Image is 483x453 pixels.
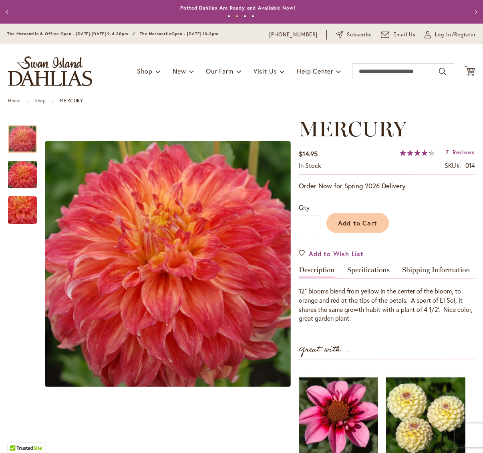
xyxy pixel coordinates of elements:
[445,161,462,170] strong: SKU
[299,266,475,323] div: Detailed Product Info
[34,98,46,104] a: Shop
[45,117,291,411] div: Mercury
[309,249,364,258] span: Add to Wish List
[347,266,390,278] a: Specifications
[299,266,335,278] a: Description
[338,219,378,227] span: Add to Cart
[269,31,318,39] a: [PHONE_NUMBER]
[45,117,328,411] div: Product Images
[299,249,364,258] a: Add to Wish List
[206,67,233,75] span: Our Farm
[60,98,83,104] strong: MERCURY
[299,161,321,170] div: Availability
[299,116,407,142] span: MERCURY
[400,150,435,156] div: 85%
[45,117,291,411] div: MercuryMercuryMercury
[7,31,171,36] span: The Mercantile & Office Open - [DATE]-[DATE] 9-4:30pm / The Mercantile
[299,343,350,356] strong: Great with...
[45,141,291,387] img: Mercury
[299,287,475,323] div: 12" blooms blend from yellow in the center of the bloom, to orange and red at the tips of the pet...
[465,161,475,170] div: 014
[137,67,153,75] span: Shop
[299,203,310,212] span: Qty
[254,67,277,75] span: Visit Us
[336,31,372,39] a: Subscribe
[299,161,321,170] span: In stock
[8,98,20,104] a: Home
[8,153,45,188] div: Mercury
[347,31,372,39] span: Subscribe
[381,31,416,39] a: Email Us
[227,15,230,18] button: 1 of 4
[252,15,254,18] button: 4 of 4
[393,31,416,39] span: Email Us
[8,56,92,86] a: store logo
[326,213,389,233] button: Add to Cart
[446,148,449,156] span: 7
[446,148,475,156] a: 7 Reviews
[173,67,186,75] span: New
[297,67,333,75] span: Help Center
[299,181,475,191] p: Order Now for Spring 2026 Delivery
[8,188,37,224] div: Mercury
[402,266,470,278] a: Shipping Information
[453,148,475,156] span: Reviews
[425,31,476,39] a: Log In/Register
[435,31,476,39] span: Log In/Register
[180,5,296,11] a: Potted Dahlias Are Ready and Available Now!
[6,425,28,447] iframe: Launch Accessibility Center
[299,150,318,158] span: $14.95
[171,31,218,36] span: Open - [DATE] 10-3pm
[8,117,45,153] div: Mercury
[235,15,238,18] button: 2 of 4
[467,4,483,20] button: Next
[244,15,246,18] button: 3 of 4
